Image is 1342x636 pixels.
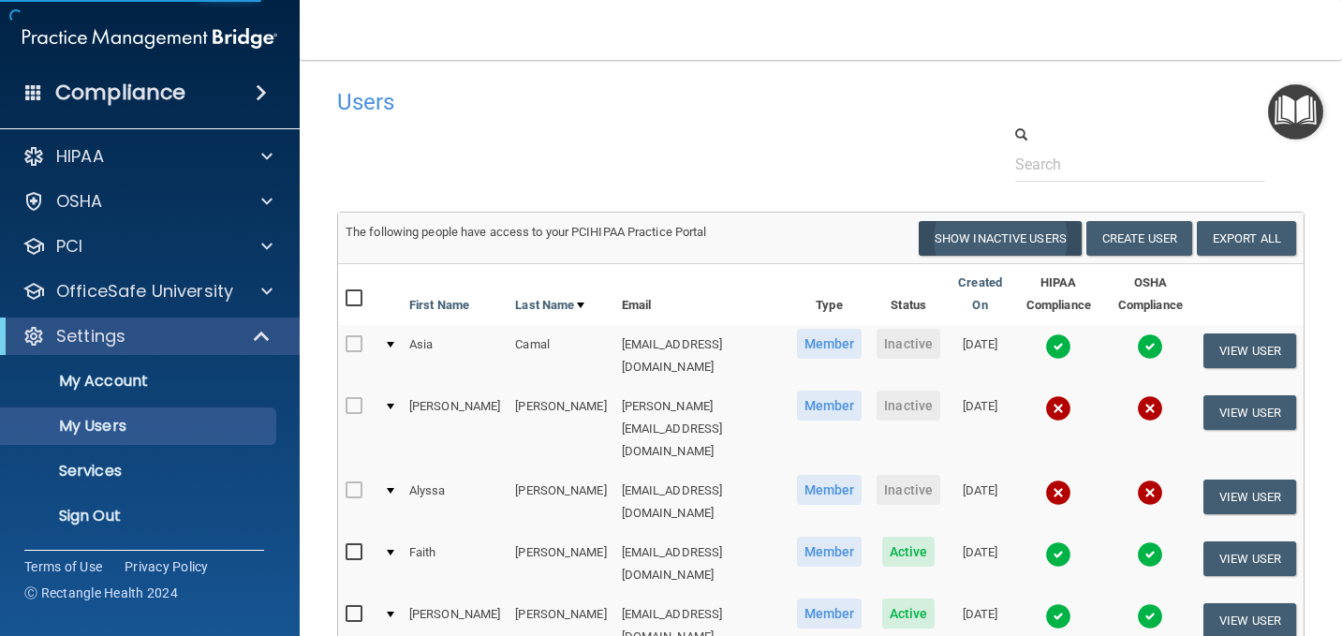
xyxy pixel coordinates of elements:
p: Services [12,462,268,481]
span: Active [882,537,936,567]
a: OSHA [22,190,273,213]
td: [PERSON_NAME][EMAIL_ADDRESS][DOMAIN_NAME] [614,387,789,471]
td: Camal [508,325,613,387]
td: Asia [402,325,508,387]
button: View User [1203,395,1296,430]
a: Privacy Policy [125,557,209,576]
td: [DATE] [948,387,1012,471]
span: Active [882,599,936,629]
p: Settings [56,325,125,348]
span: Member [797,537,863,567]
span: Member [797,475,863,505]
h4: Compliance [55,80,185,106]
span: Member [797,391,863,421]
td: [EMAIL_ADDRESS][DOMAIN_NAME] [614,533,789,595]
th: HIPAA Compliance [1012,264,1105,325]
a: Settings [22,325,272,348]
span: Member [797,329,863,359]
p: My Users [12,417,268,436]
th: Status [869,264,948,325]
img: tick.e7d51cea.svg [1045,541,1071,568]
img: cross.ca9f0e7f.svg [1045,480,1071,506]
button: View User [1203,480,1296,514]
p: My Account [12,372,268,391]
a: Last Name [515,294,584,317]
button: View User [1203,333,1296,368]
p: OfficeSafe University [56,280,233,303]
a: Terms of Use [24,557,102,576]
a: Created On [955,272,1005,317]
img: PMB logo [22,20,277,57]
span: The following people have access to your PCIHIPAA Practice Portal [346,225,707,239]
p: Sign Out [12,507,268,525]
button: Create User [1086,221,1192,256]
img: tick.e7d51cea.svg [1045,333,1071,360]
td: [PERSON_NAME] [508,471,613,533]
img: tick.e7d51cea.svg [1137,333,1163,360]
img: tick.e7d51cea.svg [1045,603,1071,629]
th: OSHA Compliance [1105,264,1197,325]
td: Faith [402,533,508,595]
p: HIPAA [56,145,104,168]
th: Type [789,264,870,325]
h4: Users [337,90,890,114]
p: PCI [56,235,82,258]
a: First Name [409,294,469,317]
img: cross.ca9f0e7f.svg [1137,480,1163,506]
a: Export All [1197,221,1296,256]
img: cross.ca9f0e7f.svg [1045,395,1071,422]
span: Inactive [877,329,940,359]
button: Show Inactive Users [919,221,1082,256]
button: View User [1203,541,1296,576]
span: Member [797,599,863,629]
button: Open Resource Center [1268,84,1323,140]
img: tick.e7d51cea.svg [1137,603,1163,629]
a: OfficeSafe University [22,280,273,303]
td: [PERSON_NAME] [402,387,508,471]
th: Email [614,264,789,325]
td: [PERSON_NAME] [508,387,613,471]
td: Alyssa [402,471,508,533]
input: Search [1015,147,1265,182]
td: [DATE] [948,533,1012,595]
span: Inactive [877,475,940,505]
td: [DATE] [948,325,1012,387]
span: Ⓒ Rectangle Health 2024 [24,584,178,602]
a: PCI [22,235,273,258]
td: [EMAIL_ADDRESS][DOMAIN_NAME] [614,471,789,533]
p: OSHA [56,190,103,213]
td: [PERSON_NAME] [508,533,613,595]
td: [EMAIL_ADDRESS][DOMAIN_NAME] [614,325,789,387]
td: [DATE] [948,471,1012,533]
span: Inactive [877,391,940,421]
img: tick.e7d51cea.svg [1137,541,1163,568]
img: cross.ca9f0e7f.svg [1137,395,1163,422]
a: HIPAA [22,145,273,168]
